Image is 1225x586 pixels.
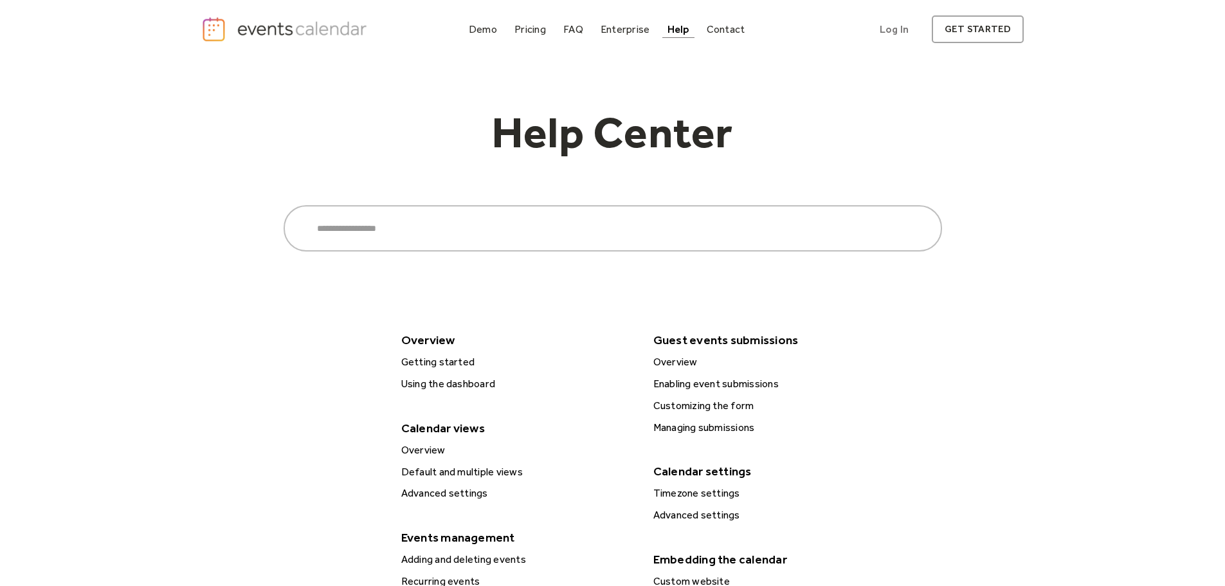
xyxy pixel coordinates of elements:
[433,110,793,167] h1: Help Center
[649,485,890,502] div: Timezone settings
[396,485,638,502] a: Advanced settings
[397,376,638,392] div: Using the dashboard
[563,26,583,33] div: FAQ
[649,507,890,524] div: Advanced settings
[707,26,745,33] div: Contact
[648,354,890,371] a: Overview
[396,354,638,371] a: Getting started
[647,329,889,351] div: Guest events submissions
[395,417,637,439] div: Calendar views
[397,551,638,568] div: Adding and deleting events
[667,26,689,33] div: Help
[397,354,638,371] div: Getting started
[648,507,890,524] a: Advanced settings
[647,548,889,571] div: Embedding the calendar
[867,15,921,43] a: Log In
[648,419,890,436] a: Managing submissions
[649,354,890,371] div: Overview
[647,460,889,482] div: Calendar settings
[201,16,371,42] a: home
[932,15,1024,43] a: get started
[396,442,638,459] a: Overview
[662,21,694,38] a: Help
[595,21,655,38] a: Enterprise
[397,464,638,481] div: Default and multiple views
[648,485,890,502] a: Timezone settings
[396,551,638,568] a: Adding and deleting events
[649,398,890,414] div: Customizing the form
[702,21,750,38] a: Contact
[514,26,546,33] div: Pricing
[509,21,551,38] a: Pricing
[648,376,890,392] a: Enabling event submissions
[395,329,637,351] div: Overview
[397,442,638,459] div: Overview
[648,398,890,414] a: Customizing the form
[649,376,890,392] div: Enabling event submissions
[396,376,638,392] a: Using the dashboard
[396,464,638,481] a: Default and multiple views
[397,485,638,502] div: Advanced settings
[649,419,890,436] div: Managing submissions
[469,26,497,33] div: Demo
[558,21,588,38] a: FAQ
[601,26,649,33] div: Enterprise
[395,526,637,549] div: Events management
[464,21,502,38] a: Demo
